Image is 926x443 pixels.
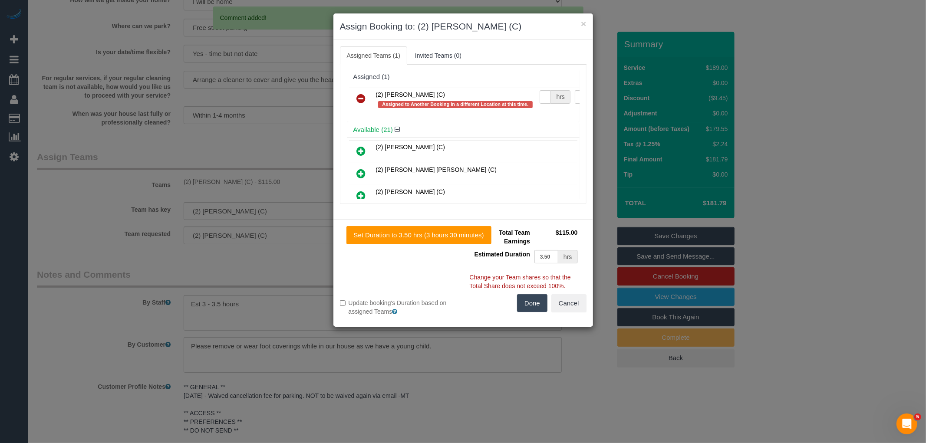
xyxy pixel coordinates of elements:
[346,226,491,244] button: Set Duration to 3.50 hrs (3 hours 30 minutes)
[378,101,533,108] span: Assigned to Another Booking in a different Location at this time.
[376,188,445,195] span: (2) [PERSON_NAME] (C)
[470,226,532,248] td: Total Team Earnings
[376,144,445,151] span: (2) [PERSON_NAME] (C)
[517,294,547,312] button: Done
[353,126,573,134] h4: Available (21)
[581,19,586,28] button: ×
[340,299,457,316] label: Update booking's Duration based on assigned Teams
[340,46,407,65] a: Assigned Teams (1)
[532,226,580,248] td: $115.00
[340,20,587,33] h3: Assign Booking to: (2) [PERSON_NAME] (C)
[408,46,468,65] a: Invited Teams (0)
[376,91,445,98] span: (2) [PERSON_NAME] (C)
[551,90,570,104] div: hrs
[914,413,921,420] span: 5
[558,250,577,263] div: hrs
[896,413,917,434] iframe: Intercom live chat
[353,73,573,81] div: Assigned (1)
[475,251,530,258] span: Estimated Duration
[551,294,587,312] button: Cancel
[376,166,497,173] span: (2) [PERSON_NAME] [PERSON_NAME] (C)
[340,300,346,306] input: Update booking's Duration based on assigned Teams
